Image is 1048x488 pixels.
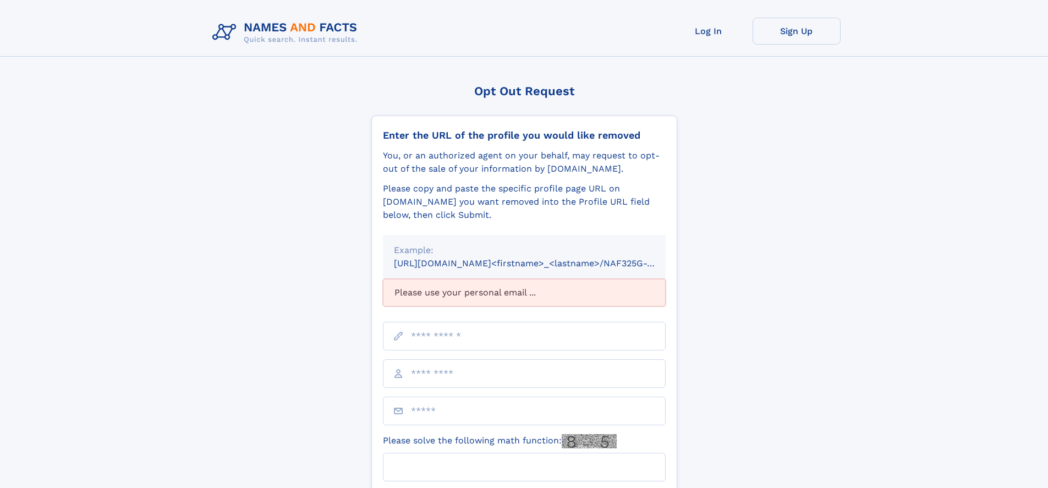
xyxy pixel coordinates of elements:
div: Opt Out Request [371,84,677,98]
a: Sign Up [753,18,841,45]
div: Example: [394,244,655,257]
div: Enter the URL of the profile you would like removed [383,129,666,141]
a: Log In [665,18,753,45]
div: Please use your personal email ... [383,279,666,306]
div: Please copy and paste the specific profile page URL on [DOMAIN_NAME] you want removed into the Pr... [383,182,666,222]
label: Please solve the following math function: [383,434,617,448]
small: [URL][DOMAIN_NAME]<firstname>_<lastname>/NAF325G-xxxxxxxx [394,258,687,268]
img: Logo Names and Facts [208,18,366,47]
div: You, or an authorized agent on your behalf, may request to opt-out of the sale of your informatio... [383,149,666,176]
